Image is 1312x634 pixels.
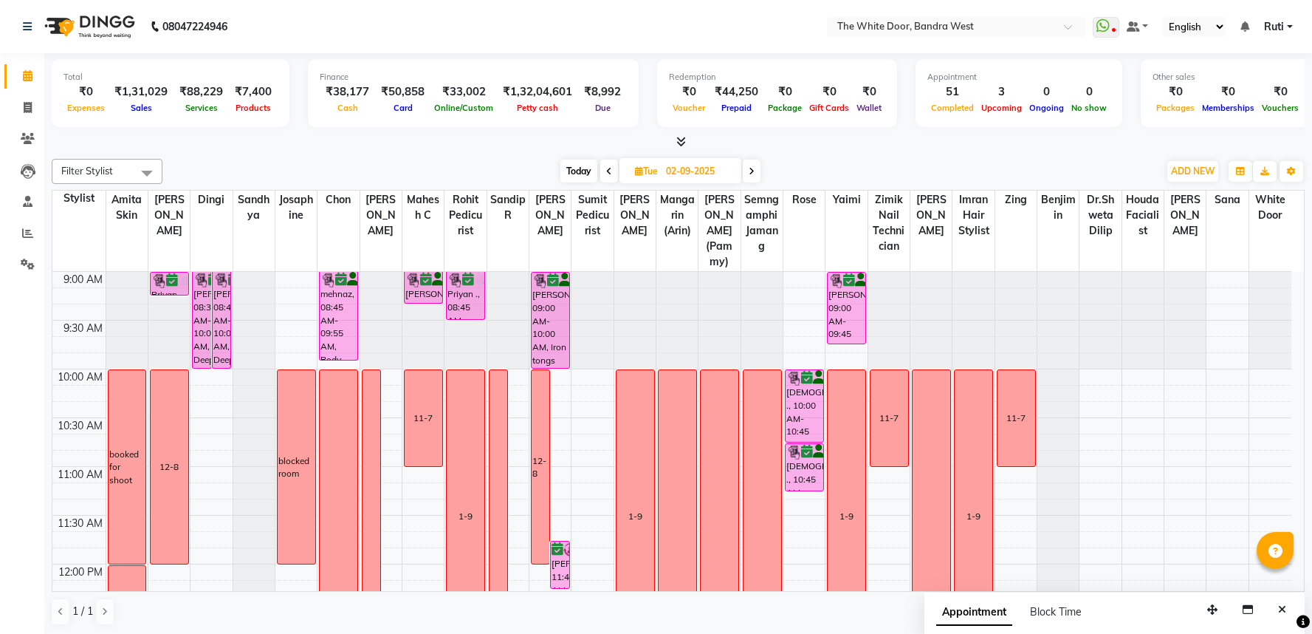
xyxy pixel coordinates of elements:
[72,604,93,619] span: 1 / 1
[375,83,430,100] div: ₹50,858
[560,160,597,183] span: Today
[127,103,156,113] span: Sales
[698,191,740,271] span: [PERSON_NAME] (Pammy)
[995,191,1037,209] span: Zing
[63,103,109,113] span: Expenses
[213,272,230,368] div: [PERSON_NAME], 08:45 AM-10:00 AM, Deep tissue massage 90 mins
[1079,191,1121,240] span: Dr.Shweta Dilip
[828,273,865,344] div: [PERSON_NAME], 09:00 AM-09:45 AM, TWD Classic Manicure
[278,454,315,481] div: blocked room
[320,83,375,100] div: ₹38,177
[162,6,227,47] b: 08047224946
[405,272,442,303] div: [PERSON_NAME], 08:45 AM-09:20 AM, TWD Classic Pedicure
[233,191,275,225] span: Sandhya
[444,191,486,240] span: Rohit Pedicurist
[669,71,885,83] div: Redemption
[1264,19,1284,35] span: Ruti
[1153,103,1198,113] span: Packages
[532,454,549,481] div: 12-8
[1030,605,1082,618] span: Block Time
[786,444,823,491] div: [DEMOGRAPHIC_DATA] ., 10:45 AM-11:15 AM, Long Last Gel Polish
[320,272,357,360] div: mehnaz, 08:45 AM-09:55 AM, Body Sculpting massage 60 mins
[578,83,627,100] div: ₹8,992
[786,370,823,442] div: [DEMOGRAPHIC_DATA] ., 10:00 AM-10:45 AM, TWD Classic Manicure
[1068,83,1110,100] div: 0
[1258,83,1302,100] div: ₹0
[447,272,484,319] div: Priyan ., 08:45 AM-09:30 AM, TWD Classic Pedicure
[825,191,867,209] span: Yaimi
[275,191,317,225] span: Josaphine
[1026,83,1068,100] div: 0
[413,412,433,425] div: 11-7
[614,191,656,240] span: [PERSON_NAME]
[978,103,1026,113] span: Upcoming
[148,191,190,240] span: [PERSON_NAME]
[709,83,764,100] div: ₹44,250
[1250,575,1297,619] iframe: chat widget
[1006,412,1026,425] div: 11-7
[764,83,806,100] div: ₹0
[978,83,1026,100] div: 3
[1258,103,1302,113] span: Vouchers
[628,510,642,523] div: 1-9
[1037,191,1079,225] span: benjimin
[532,273,569,368] div: [PERSON_NAME], 09:00 AM-10:00 AM, Iron tongs Medium length
[966,510,980,523] div: 1-9
[1206,191,1248,209] span: Sana
[1068,103,1110,113] span: No show
[55,565,106,580] div: 12:00 PM
[927,103,978,113] span: Completed
[109,83,174,100] div: ₹1,31,029
[718,103,755,113] span: Prepaid
[430,83,497,100] div: ₹33,002
[38,6,139,47] img: logo
[806,83,853,100] div: ₹0
[55,467,106,483] div: 11:00 AM
[487,191,529,225] span: Sandip R
[1249,191,1291,225] span: white door
[458,510,473,523] div: 1-9
[61,272,106,287] div: 9:00 AM
[806,103,853,113] span: Gift Cards
[334,103,362,113] span: Cash
[927,71,1110,83] div: Appointment
[63,83,109,100] div: ₹0
[1167,161,1218,182] button: ADD NEW
[106,191,148,225] span: Amita Skin
[783,191,825,209] span: Rose
[529,191,571,240] span: [PERSON_NAME]
[1122,191,1164,240] span: Houda Facialist
[927,83,978,100] div: 51
[669,103,709,113] span: Voucher
[764,103,806,113] span: Package
[741,191,783,256] span: Semngamphi Jamang
[952,191,994,240] span: Imran Hair stylist
[513,103,562,113] span: Petty cash
[853,103,885,113] span: Wallet
[360,191,402,240] span: [PERSON_NAME]
[853,83,885,100] div: ₹0
[879,412,899,425] div: 11-7
[1026,103,1068,113] span: Ongoing
[839,510,854,523] div: 1-9
[182,103,221,113] span: Services
[1153,83,1198,100] div: ₹0
[656,191,698,240] span: Mangarin (Arin)
[910,191,952,240] span: [PERSON_NAME]
[936,599,1012,626] span: Appointment
[320,71,627,83] div: Finance
[1164,191,1206,240] span: [PERSON_NAME]
[190,191,232,209] span: Dingi
[1198,83,1258,100] div: ₹0
[551,542,569,588] div: [PERSON_NAME], 11:45 AM-12:15 PM, Pedicures - Cuticle Works
[591,103,614,113] span: Due
[61,321,106,336] div: 9:30 AM
[55,516,106,531] div: 11:30 AM
[109,448,145,488] div: booked for shoot
[159,460,179,474] div: 12-8
[571,191,613,240] span: Sumit Pedicurist
[151,273,188,295] div: Priyan ., 09:00 AM-09:15 AM, Threading Eye Brows
[61,165,113,177] span: Filter Stylist
[402,191,444,225] span: Mahesh C
[1171,166,1215,177] span: ADD NEW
